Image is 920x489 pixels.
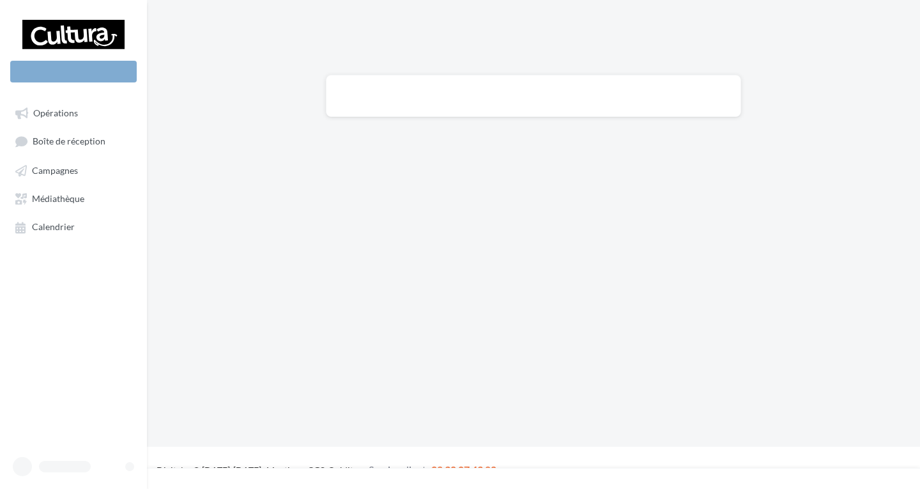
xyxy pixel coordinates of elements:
[32,165,78,176] span: Campagnes
[33,107,78,118] span: Opérations
[431,463,496,476] span: 02 30 07 43 80
[157,465,193,476] a: Digitaleo
[8,129,139,153] a: Boîte de réception
[369,463,426,476] span: Service client
[10,61,137,82] div: Nouvelle campagne
[8,187,139,210] a: Médiathèque
[307,465,325,476] a: CGS
[32,222,75,233] span: Calendrier
[8,101,139,124] a: Opérations
[32,193,84,204] span: Médiathèque
[328,465,357,476] a: Crédits
[8,215,139,238] a: Calendrier
[33,136,105,147] span: Boîte de réception
[266,465,304,476] a: Mentions
[8,159,139,182] a: Campagnes
[157,465,496,476] span: © [DATE]-[DATE] - - -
